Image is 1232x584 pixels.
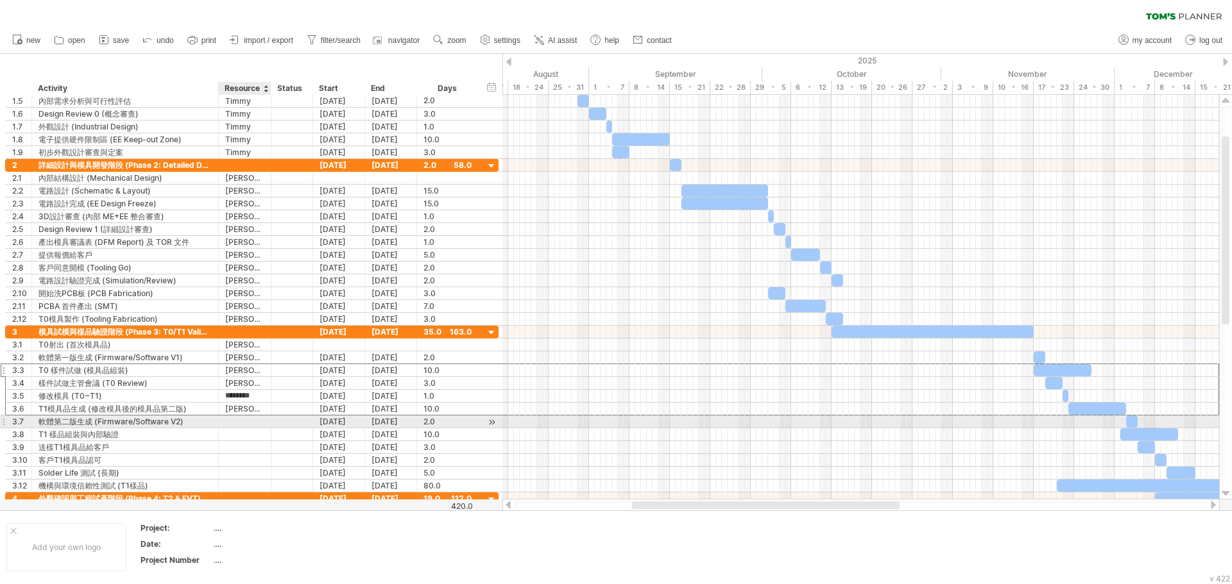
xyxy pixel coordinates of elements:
div: 電路設計完成 (EE Design Freeze) [38,197,212,210]
div: [DATE] [313,300,365,312]
div: [DATE] [365,274,417,287]
div: Status [277,82,305,95]
div: 電子提供硬件限制區 (EE Keep-out Zone) [38,133,212,146]
div: 3.9 [12,441,31,453]
div: Timmy [225,133,264,146]
div: 15 - 21 [670,81,710,94]
div: 19.0 [424,492,472,505]
div: 2.11 [12,300,31,312]
div: 3.2 [12,351,31,363]
div: 24 - 30 [1074,81,1115,94]
div: 電路設計 (Schematic & Layout) [38,185,212,197]
div: 開始洗PCB板 (PCB Fabrication) [38,287,212,299]
div: 2.5 [12,223,31,235]
div: [PERSON_NAME] [225,197,264,210]
div: [DATE] [313,467,365,479]
a: my account [1115,32,1176,49]
div: 10.0 [424,403,472,415]
span: save [113,36,129,45]
div: [DATE] [365,146,417,158]
div: T0 樣件試做 (模具品組裝) [38,364,212,376]
div: [DATE] [313,249,365,261]
div: 1.0 [424,121,472,133]
div: [DATE] [313,95,365,107]
div: Project: [141,522,211,533]
div: [DATE] [365,441,417,453]
div: [DATE] [365,364,417,376]
div: [PERSON_NAME] [225,172,264,184]
div: 1.0 [424,236,472,248]
div: 3.12 [12,480,31,492]
div: 3.1 [12,338,31,351]
span: undo [157,36,174,45]
div: 1.0 [424,390,472,402]
a: zoom [430,32,470,49]
div: 35.0 [424,326,472,338]
div: [DATE] [365,351,417,363]
div: [DATE] [365,95,417,107]
div: 修改模具 (T0~T1) [38,390,212,402]
div: November 2025 [941,67,1115,81]
a: new [9,32,44,49]
div: 4 [12,492,31,505]
div: Timmy [225,95,264,107]
div: [PERSON_NAME] [225,236,264,248]
div: 2.1 [12,172,31,184]
div: October 2025 [762,67,941,81]
div: 15.0 [424,197,472,210]
div: [PERSON_NAME] [225,377,264,389]
div: [DATE] [313,146,365,158]
div: 15.0 [424,185,472,197]
div: Timmy [225,121,264,133]
div: [DATE] [313,390,365,402]
div: 3.5 [12,390,31,402]
div: Start [319,82,357,95]
div: 1 - 7 [1115,81,1155,94]
div: [DATE] [365,223,417,235]
div: 10.0 [424,428,472,440]
div: Resource [225,82,264,95]
div: 3 - 9 [953,81,993,94]
div: 13 - 19 [832,81,872,94]
div: 10.0 [424,364,472,376]
div: Timmy [225,146,264,158]
div: [DATE] [313,287,365,299]
div: September 2025 [589,67,762,81]
div: [DATE] [313,159,365,171]
div: [DATE] [313,223,365,235]
div: 客戶T1模具品認可 [38,454,212,466]
div: T1模具品生成 (修改模具後的模具品第二版) [38,403,212,415]
div: 1.0 [424,210,472,222]
div: [DATE] [365,377,417,389]
div: [DATE] [365,467,417,479]
div: 8 - 14 [1155,81,1195,94]
div: 電路設計驗證完成 (Simulation/Review) [38,274,212,287]
div: 軟體第一版生成 (Firmware/Software V1) [38,351,212,363]
div: 5.0 [424,249,472,261]
a: print [184,32,220,49]
div: [DATE] [313,108,365,120]
div: 內部需求分析與可行性評估 [38,95,212,107]
div: 1.5 [12,95,31,107]
div: Solder Life 測試 (長期) [38,467,212,479]
div: [DATE] [365,403,417,415]
div: [DATE] [313,454,365,466]
div: [DATE] [365,492,417,505]
div: [DATE] [313,377,365,389]
div: [PERSON_NAME] [225,338,264,351]
div: [PERSON_NAME] [225,403,264,415]
a: contact [629,32,676,49]
div: 18 - 24 [508,81,549,94]
div: 外觀確認與工程試產階段 (Phase 4: T2 & EVT) [38,492,212,505]
a: import / export [227,32,297,49]
div: [DATE] [313,364,365,376]
div: v 422 [1210,574,1230,583]
div: 2.9 [12,274,31,287]
div: 17 - 23 [1034,81,1074,94]
div: End [371,82,409,95]
div: Timmy [225,108,264,120]
div: [PERSON_NAME] [225,313,264,325]
a: settings [477,32,524,49]
div: [DATE] [313,326,365,338]
div: [DATE] [313,210,365,222]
